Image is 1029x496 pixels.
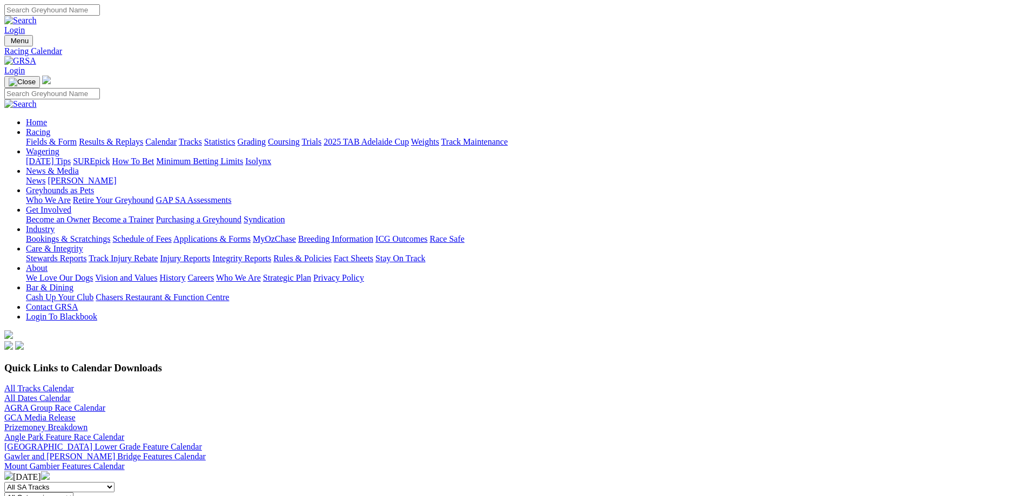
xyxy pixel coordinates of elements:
[26,293,93,302] a: Cash Up Your Club
[156,215,241,224] a: Purchasing a Greyhound
[298,234,373,243] a: Breeding Information
[441,137,508,146] a: Track Maintenance
[212,254,271,263] a: Integrity Reports
[15,341,24,350] img: twitter.svg
[26,215,90,224] a: Become an Owner
[173,234,251,243] a: Applications & Forms
[26,254,86,263] a: Stewards Reports
[26,254,1025,263] div: Care & Integrity
[156,195,232,205] a: GAP SA Assessments
[79,137,143,146] a: Results & Replays
[26,293,1025,302] div: Bar & Dining
[112,234,171,243] a: Schedule of Fees
[26,166,79,175] a: News & Media
[73,157,110,166] a: SUREpick
[4,25,25,35] a: Login
[9,78,36,86] img: Close
[187,273,214,282] a: Careers
[26,302,78,311] a: Contact GRSA
[411,137,439,146] a: Weights
[26,225,55,234] a: Industry
[313,273,364,282] a: Privacy Policy
[4,35,33,46] button: Toggle navigation
[334,254,373,263] a: Fact Sheets
[375,234,427,243] a: ICG Outcomes
[4,362,1025,374] h3: Quick Links to Calendar Downloads
[4,99,37,109] img: Search
[4,461,125,471] a: Mount Gambier Features Calendar
[4,413,76,422] a: GCA Media Release
[26,205,71,214] a: Get Involved
[48,176,116,185] a: [PERSON_NAME]
[156,157,243,166] a: Minimum Betting Limits
[4,432,124,441] a: Angle Park Feature Race Calendar
[26,234,110,243] a: Bookings & Scratchings
[301,137,321,146] a: Trials
[26,234,1025,244] div: Industry
[26,157,71,166] a: [DATE] Tips
[4,442,202,451] a: [GEOGRAPHIC_DATA] Lower Grade Feature Calendar
[324,137,409,146] a: 2025 TAB Adelaide Cup
[42,76,51,84] img: logo-grsa-white.png
[26,147,59,156] a: Wagering
[26,244,83,253] a: Care & Integrity
[273,254,332,263] a: Rules & Policies
[4,471,13,480] img: chevron-left-pager-white.svg
[4,16,37,25] img: Search
[216,273,261,282] a: Who We Are
[4,384,74,393] a: All Tracks Calendar
[26,195,1025,205] div: Greyhounds as Pets
[4,423,88,432] a: Prizemoney Breakdown
[4,393,71,403] a: All Dates Calendar
[263,273,311,282] a: Strategic Plan
[26,127,50,137] a: Racing
[73,195,154,205] a: Retire Your Greyhound
[268,137,300,146] a: Coursing
[26,273,93,282] a: We Love Our Dogs
[238,137,266,146] a: Grading
[4,56,36,66] img: GRSA
[26,195,71,205] a: Who We Are
[159,273,185,282] a: History
[253,234,296,243] a: MyOzChase
[4,452,206,461] a: Gawler and [PERSON_NAME] Bridge Features Calendar
[26,176,45,185] a: News
[112,157,154,166] a: How To Bet
[145,137,177,146] a: Calendar
[26,273,1025,283] div: About
[429,234,464,243] a: Race Safe
[92,215,154,224] a: Become a Trainer
[26,157,1025,166] div: Wagering
[4,330,13,339] img: logo-grsa-white.png
[26,176,1025,186] div: News & Media
[96,293,229,302] a: Chasers Restaurant & Function Centre
[4,403,105,412] a: AGRA Group Race Calendar
[26,312,97,321] a: Login To Blackbook
[95,273,157,282] a: Vision and Values
[26,118,47,127] a: Home
[4,471,1025,482] div: [DATE]
[4,46,1025,56] a: Racing Calendar
[4,66,25,75] a: Login
[89,254,158,263] a: Track Injury Rebate
[4,341,13,350] img: facebook.svg
[375,254,425,263] a: Stay On Track
[26,215,1025,225] div: Get Involved
[26,186,94,195] a: Greyhounds as Pets
[204,137,236,146] a: Statistics
[245,157,271,166] a: Isolynx
[26,283,73,292] a: Bar & Dining
[4,88,100,99] input: Search
[26,137,1025,147] div: Racing
[26,263,48,273] a: About
[26,137,77,146] a: Fields & Form
[41,471,50,480] img: chevron-right-pager-white.svg
[160,254,210,263] a: Injury Reports
[244,215,285,224] a: Syndication
[4,76,40,88] button: Toggle navigation
[179,137,202,146] a: Tracks
[4,4,100,16] input: Search
[11,37,29,45] span: Menu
